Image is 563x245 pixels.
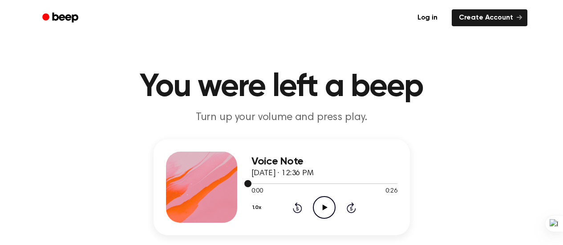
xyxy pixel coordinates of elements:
a: Beep [36,9,86,27]
p: Turn up your volume and press play. [111,110,453,125]
a: Create Account [452,9,527,26]
a: Log in [409,8,446,28]
span: 0:26 [385,187,397,196]
h1: You were left a beep [54,71,510,103]
span: [DATE] · 12:36 PM [251,169,314,177]
button: 1.0x [251,200,265,215]
span: 0:00 [251,187,263,196]
h3: Voice Note [251,156,397,168]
